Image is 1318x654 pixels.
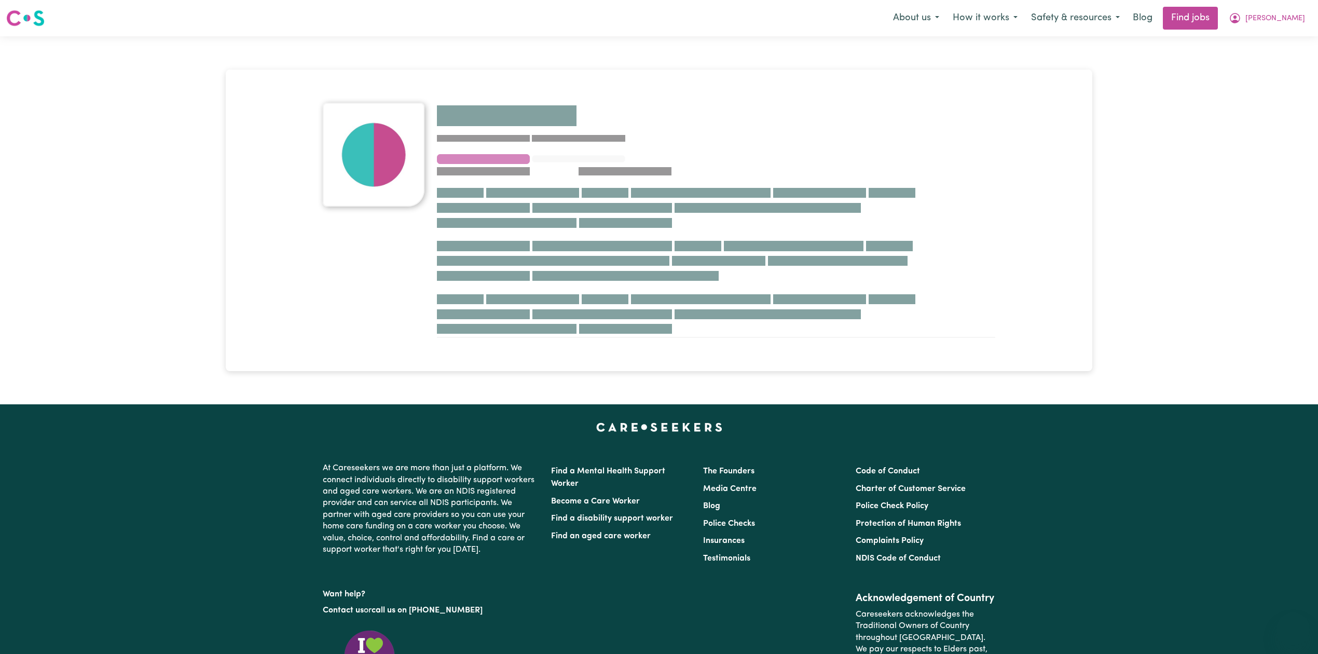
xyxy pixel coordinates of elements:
button: Safety & resources [1024,7,1127,29]
a: Blog [703,502,720,510]
a: Blog [1127,7,1159,30]
a: Careseekers logo [6,6,45,30]
button: How it works [946,7,1024,29]
a: Find a disability support worker [551,514,673,523]
img: Careseekers logo [6,9,45,28]
a: call us on [PHONE_NUMBER] [372,606,483,615]
h2: Acknowledgement of Country [856,592,995,605]
a: Insurances [703,537,745,545]
a: Police Checks [703,520,755,528]
button: About us [886,7,946,29]
a: The Founders [703,467,754,475]
a: Testimonials [703,554,750,563]
span: [PERSON_NAME] [1245,13,1305,24]
a: Protection of Human Rights [856,520,961,528]
p: Want help? [323,584,539,600]
p: At Careseekers we are more than just a platform. We connect individuals directly to disability su... [323,458,539,560]
a: Media Centre [703,485,757,493]
a: Become a Care Worker [551,497,640,506]
a: Police Check Policy [856,502,928,510]
a: Charter of Customer Service [856,485,966,493]
a: Contact us [323,606,364,615]
a: NDIS Code of Conduct [856,554,941,563]
a: Code of Conduct [856,467,920,475]
a: Find a Mental Health Support Worker [551,467,665,488]
a: Complaints Policy [856,537,924,545]
a: Careseekers home page [596,423,722,431]
p: or [323,601,539,620]
a: Find an aged care worker [551,532,651,540]
iframe: Button to launch messaging window [1276,612,1310,646]
button: My Account [1222,7,1312,29]
a: Find jobs [1163,7,1218,30]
